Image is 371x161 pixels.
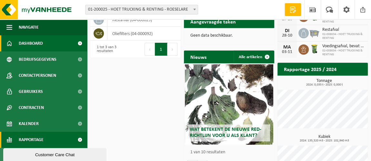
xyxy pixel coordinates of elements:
span: 02-008634 - HOET TRUCKING & RENTING [322,49,365,57]
button: Next [167,43,177,56]
span: Voedingsafval, bevat producten van dierlijke oorsprong, onverpakt, categorie 3 [322,44,365,49]
span: Rapportage [19,132,44,148]
iframe: chat widget [3,147,108,161]
div: 1 tot 3 van 3 resultaten [94,42,132,56]
span: Bedrijfsgegevens [19,51,56,67]
p: 1 van 10 resultaten [190,150,271,155]
div: MA [281,45,294,50]
h3: Kubiek [281,135,368,142]
span: Restafval [322,27,365,32]
span: 01-200025 - HOET TRUCKING & RENTING - ROESELARE [85,5,198,14]
span: 02-008634 - HOET TRUCKING & RENTING [322,16,365,24]
h3: Tonnage [281,79,368,86]
span: 2024: 0,035 t - 2025: 0,000 t [281,83,368,86]
div: DI [281,28,294,33]
span: Contactpersonen [19,67,56,84]
span: Wat betekent de nieuwe RED-richtlijn voor u als klant? [190,127,261,138]
a: Alle artikelen [234,50,274,63]
span: 02-008634 - HOET TRUCKING & RENTING [322,32,365,40]
td: restafval (04-000029) [107,13,181,27]
div: 28-10 [281,33,294,38]
button: Previous [145,43,155,56]
span: Contracten [19,100,44,116]
td: oliefilters (04-000092) [107,27,181,40]
img: WB-0140-HPE-GN-50 [309,43,320,54]
a: Bekijk rapportage [320,75,367,88]
span: Navigatie [19,19,39,35]
p: Geen data beschikbaar. [190,33,268,38]
img: WB-2500-GAL-GY-01 [309,27,320,38]
span: 01-200025 - HOET TRUCKING & RENTING - ROESELARE [85,5,198,14]
h2: Aangevraagde taken [184,15,242,28]
span: Gebruikers [19,84,43,100]
h2: Nieuws [184,50,213,63]
a: Wat betekent de nieuwe RED-richtlijn voor u als klant? [185,64,273,145]
h2: Rapportage 2025 / 2024 [277,63,343,75]
div: 03-11 [281,50,294,54]
span: Dashboard [19,35,43,51]
span: Kalender [19,116,39,132]
span: 2024: 135,520 m3 - 2025: 102,940 m3 [281,139,368,142]
button: 1 [155,43,167,56]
